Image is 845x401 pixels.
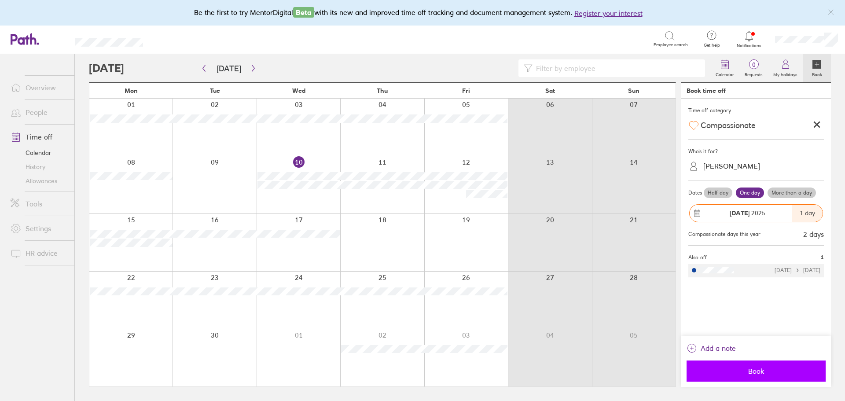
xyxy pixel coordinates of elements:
div: Search [167,35,189,43]
span: Sat [545,87,555,94]
span: Get help [698,43,726,48]
span: Beta [293,7,314,18]
a: Settings [4,220,74,237]
span: Employee search [654,42,688,48]
a: Calendar [4,146,74,160]
a: History [4,160,74,174]
label: Half day [704,188,732,198]
a: Time off [4,128,74,146]
div: [DATE] [DATE] [775,267,820,273]
span: Dates [688,190,702,196]
div: Book time off [687,87,726,94]
span: 1 [821,254,824,261]
span: Wed [292,87,305,94]
button: Add a note [687,341,736,355]
a: Calendar [710,54,739,82]
span: Mon [125,87,138,94]
a: Overview [4,79,74,96]
button: Register your interest [574,8,643,18]
span: Fri [462,87,470,94]
button: [DATE] 20251 day [688,200,824,227]
div: Time off category [688,104,824,117]
span: 2025 [730,210,765,217]
span: Sun [628,87,639,94]
a: Notifications [735,30,764,48]
div: [PERSON_NAME] [703,162,760,170]
label: More than a day [768,188,816,198]
label: Calendar [710,70,739,77]
span: Thu [377,87,388,94]
span: Tue [210,87,220,94]
a: Book [803,54,831,82]
a: Tools [4,195,74,213]
label: One day [736,188,764,198]
span: Also off [688,254,707,261]
span: Add a note [701,341,736,355]
label: Book [807,70,827,77]
span: 0 [739,61,768,68]
a: 0Requests [739,54,768,82]
a: My holidays [768,54,803,82]
div: 2 days [803,230,824,238]
label: My holidays [768,70,803,77]
a: People [4,103,74,121]
span: Notifications [735,43,764,48]
div: Be the first to try MentorDigital with its new and improved time off tracking and document manage... [194,7,651,18]
input: Filter by employee [533,60,700,77]
strong: [DATE] [730,209,749,217]
button: [DATE] [209,61,248,76]
label: Requests [739,70,768,77]
a: Allowances [4,174,74,188]
div: Compassionate days this year [688,231,760,237]
div: 1 day [792,205,823,222]
a: HR advice [4,244,74,262]
span: Compassionate [701,121,756,130]
div: Who's it for? [688,145,824,158]
span: Book [693,367,819,375]
button: Book [687,361,826,382]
